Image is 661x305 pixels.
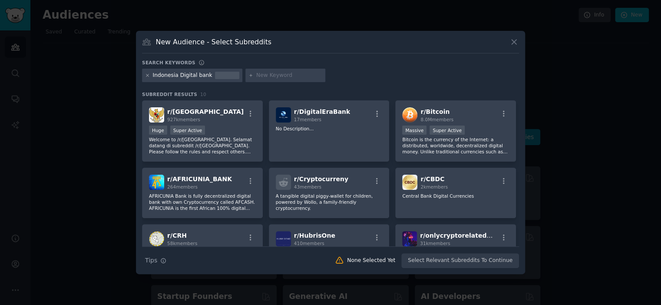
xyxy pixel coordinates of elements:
[420,176,444,182] span: r/ CBDC
[170,126,205,135] div: Super Active
[402,231,417,246] img: onlycryptorelatedman
[145,256,157,265] span: Tips
[276,231,291,246] img: HubrisOne
[149,193,256,211] p: AFRICUNIA Bank is fully decentralized digital bank with own Cryptocurrency called AFCASH. AFRICUN...
[402,136,509,155] p: Bitcoin is the currency of the Internet: a distributed, worldwide, decentralized digital money. U...
[156,37,271,46] h3: New Audience - Select Subreddits
[294,241,324,246] span: 410 members
[149,136,256,155] p: Welcome to /r/[GEOGRAPHIC_DATA]. Selamat datang di subreddit /r/[GEOGRAPHIC_DATA]. Please follow ...
[420,108,449,115] span: r/ Bitcoin
[420,241,450,246] span: 31k members
[402,126,426,135] div: Massive
[167,176,232,182] span: r/ AFRICUNIA_BANK
[142,91,197,97] span: Subreddit Results
[430,126,465,135] div: Super Active
[402,193,509,199] p: Central Bank Digital Currencies
[347,257,395,265] div: None Selected Yet
[402,107,417,123] img: Bitcoin
[276,107,291,123] img: DigitalEraBank
[200,92,206,97] span: 10
[256,72,322,80] input: New Keyword
[294,108,350,115] span: r/ DigitalEraBank
[149,231,164,246] img: CRH
[420,184,448,189] span: 2k members
[167,117,200,122] span: 927k members
[142,60,195,66] h3: Search keywords
[294,184,321,189] span: 43 members
[420,232,501,239] span: r/ onlycryptorelatedman
[420,117,453,122] span: 8.0M members
[149,126,167,135] div: Huge
[276,193,383,211] p: A tangible digital piggy-wallet for children, powered by Wollo, a family-friendly cryptocurrency.
[294,117,321,122] span: 17 members
[153,72,212,80] div: Indonesia Digital bank
[167,108,244,115] span: r/ [GEOGRAPHIC_DATA]
[167,241,197,246] span: 58k members
[294,232,335,239] span: r/ HubrisOne
[142,253,169,268] button: Tips
[167,184,198,189] span: 264 members
[294,176,348,182] span: r/ Cryptocurreny
[149,107,164,123] img: indonesia
[167,232,187,239] span: r/ CRH
[402,175,417,190] img: CBDC
[276,126,383,132] p: No Description...
[149,175,164,190] img: AFRICUNIA_BANK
